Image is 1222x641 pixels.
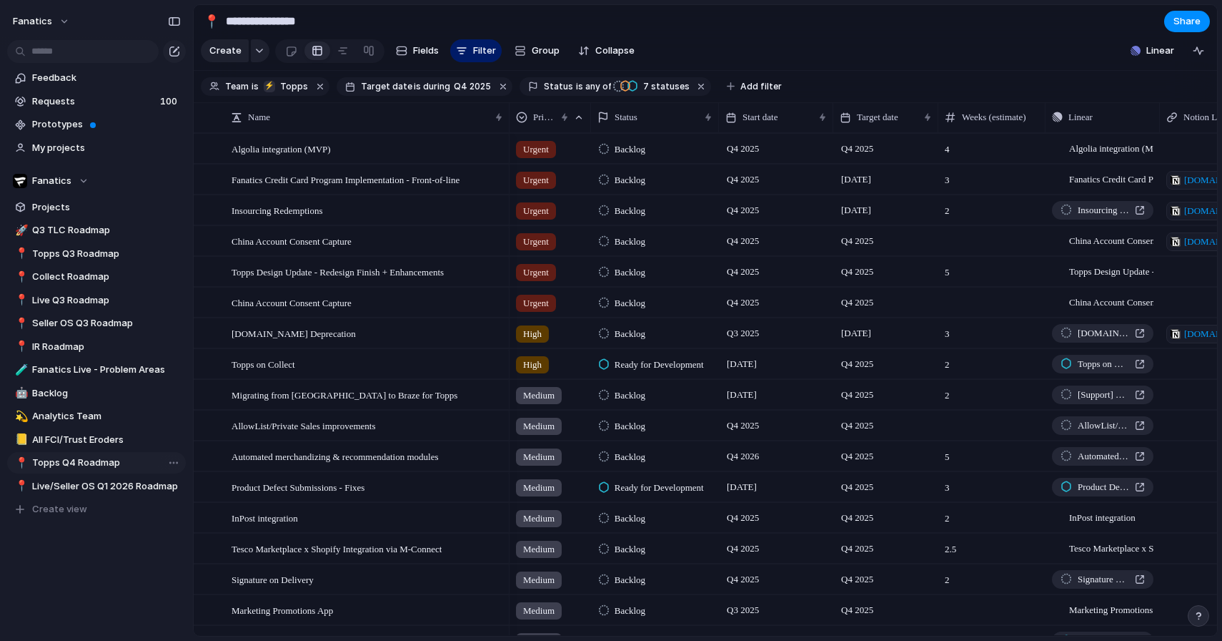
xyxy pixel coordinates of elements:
span: Topps Design Update - Redesign Finish + Enhancements [1052,258,1153,286]
span: Medium [523,450,555,464]
span: [DOMAIN_NAME] Deprecation [1078,326,1129,341]
span: Create view [32,502,87,517]
span: Q4 2025 [838,417,877,434]
span: Medium [523,388,555,403]
span: Urgent [523,204,549,218]
div: 📍 [15,245,25,262]
span: Linear [1068,110,1093,124]
button: 📍 [13,247,27,261]
button: 7 statuses [612,79,692,94]
span: Q4 2025 [838,140,877,157]
span: Share [1173,14,1201,29]
span: Status [615,110,637,124]
span: High [523,327,542,341]
span: Q4 2025 [838,233,877,250]
a: Requests100 [7,91,186,112]
span: Filter [473,44,496,58]
button: Group [507,39,567,62]
span: Q4 2025 [723,263,762,280]
span: Q4 2025 [838,540,877,557]
span: Backlog [32,386,181,401]
button: 📍 [13,316,27,331]
span: InPost integration [232,509,298,526]
span: Medium [523,542,555,557]
span: Backlog [615,542,645,557]
button: fanatics [6,10,77,33]
button: 📍 [13,479,27,494]
span: Q4 2025 [723,540,762,557]
span: Algolia integration (MVP) [1052,134,1153,163]
span: Q4 2025 [838,263,877,280]
span: Medium [523,512,555,526]
span: 2 [939,504,1045,526]
span: Algolia integration (MVP) [232,140,331,157]
span: Projects [32,200,181,215]
span: Product Defect Submissions - Fixes [232,479,364,495]
span: Q4 2025 [723,202,762,219]
a: 📍Topps Q4 Roadmap [7,452,186,474]
button: is [249,79,262,94]
a: 📍Live Q3 Roadmap [7,290,186,311]
span: Backlog [615,573,645,587]
span: Medium [523,419,555,434]
span: Q3 TLC Roadmap [32,223,181,238]
span: 3 [939,473,1045,495]
span: Backlog [615,173,645,187]
div: 🚀 [15,222,25,239]
span: Insourcing Redemptions [232,202,322,218]
span: Topps Q4 Roadmap [32,456,181,470]
span: All FCI/Trust Eroders [32,433,181,447]
span: Urgent [523,296,549,310]
span: China Account Consent Capture [1052,288,1153,317]
button: Linear [1125,40,1180,62]
span: Fanatics [32,174,71,188]
span: Q4 2025 [838,386,877,403]
span: Backlog [615,265,645,280]
button: Fanatics [7,170,186,192]
span: Prototypes [32,117,181,132]
span: Start date [742,110,778,124]
a: 📍Topps Q3 Roadmap [7,243,186,265]
span: Q3 2025 [723,325,762,342]
span: Q4 2025 [723,171,762,188]
span: High [523,358,542,372]
span: Tesco Marketplace x Shopify Integration via M-Connect [232,540,442,557]
div: 💫Analytics Team [7,406,186,427]
span: Q4 2025 [723,140,762,157]
span: Q4 2026 [723,448,762,465]
span: Backlog [615,327,645,341]
a: Feedback [7,67,186,89]
div: ⚡ [264,81,275,92]
span: [DATE] [723,356,760,373]
span: Fanatics Credit Card Program Implementation - Front-of-line [1052,165,1153,194]
a: 📍Seller OS Q3 Roadmap [7,313,186,334]
span: Marketing Promotions App [232,602,333,618]
span: 3 [939,165,1045,187]
span: Q4 2025 [454,80,491,93]
button: isduring [412,79,452,94]
span: 100 [160,94,180,109]
span: Q4 2025 [838,602,877,619]
span: 2 [939,381,1045,403]
a: AllowList/Private Sales improvements [1052,416,1153,435]
button: 📍 [13,293,27,308]
div: 📒All FCI/Trust Eroders [7,429,186,451]
a: Signature on Delivery [1052,570,1153,589]
span: Medium [523,481,555,495]
button: Collapse [572,39,640,62]
span: Target date [361,80,412,93]
span: Medium [523,604,555,618]
span: [DATE] [838,171,875,188]
span: InPost integration [1052,504,1136,532]
div: 📍 [15,292,25,308]
span: Backlog [615,419,645,434]
span: Signature on Delivery [1078,572,1129,587]
div: 🧪 [15,362,25,378]
span: Q4 2025 [723,571,762,588]
a: My projects [7,137,186,159]
span: is [252,80,259,93]
div: 📍IR Roadmap [7,336,186,358]
span: [DATE] [838,202,875,219]
span: Backlog [615,450,645,464]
